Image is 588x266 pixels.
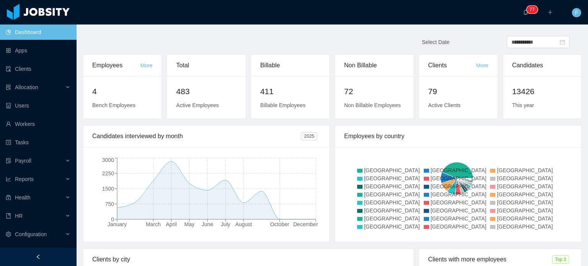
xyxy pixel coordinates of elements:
[523,10,528,15] i: icon: bell
[102,157,114,163] tspan: 3000
[532,6,535,13] p: 7
[111,216,114,222] tspan: 0
[526,6,537,13] sup: 77
[497,191,553,197] span: [GEOGRAPHIC_DATA]
[6,116,70,132] a: icon: userWorkers
[497,167,553,173] span: [GEOGRAPHIC_DATA]
[176,85,236,98] h2: 483
[6,195,11,200] i: icon: medicine-box
[166,221,177,227] tspan: April
[293,221,318,227] tspan: December
[512,102,534,108] span: This year
[270,221,289,227] tspan: October
[497,183,553,189] span: [GEOGRAPHIC_DATA]
[431,191,487,197] span: [GEOGRAPHIC_DATA]
[301,132,317,140] span: 2025
[92,85,152,98] h2: 4
[560,39,565,45] i: icon: calendar
[497,175,553,181] span: [GEOGRAPHIC_DATA]
[6,98,70,113] a: icon: robotUsers
[422,39,449,45] span: Select Date
[431,215,487,222] span: [GEOGRAPHIC_DATA]
[202,221,214,227] tspan: June
[92,55,140,76] div: Employees
[15,231,47,237] span: Configuration
[431,167,487,173] span: [GEOGRAPHIC_DATA]
[364,183,420,189] span: [GEOGRAPHIC_DATA]
[428,85,488,98] h2: 79
[6,43,70,58] a: icon: appstoreApps
[431,207,487,214] span: [GEOGRAPHIC_DATA]
[364,191,420,197] span: [GEOGRAPHIC_DATA]
[15,194,30,201] span: Health
[176,102,219,108] span: Active Employees
[431,224,487,230] span: [GEOGRAPHIC_DATA]
[497,199,553,206] span: [GEOGRAPHIC_DATA]
[176,55,236,76] div: Total
[146,221,161,227] tspan: March
[529,6,532,13] p: 7
[428,102,461,108] span: Active Clients
[105,201,114,207] tspan: 750
[431,175,487,181] span: [GEOGRAPHIC_DATA]
[235,221,252,227] tspan: August
[6,85,11,90] i: icon: solution
[547,10,553,15] i: icon: plus
[364,167,420,173] span: [GEOGRAPHIC_DATA]
[512,55,572,76] div: Candidates
[6,61,70,77] a: icon: auditClients
[512,85,572,98] h2: 13426
[497,215,553,222] span: [GEOGRAPHIC_DATA]
[344,85,404,98] h2: 72
[6,232,11,237] i: icon: setting
[497,224,553,230] span: [GEOGRAPHIC_DATA]
[344,126,572,147] div: Employees by country
[102,170,114,176] tspan: 2250
[364,215,420,222] span: [GEOGRAPHIC_DATA]
[221,221,230,227] tspan: July
[92,102,136,108] span: Bench Employees
[6,24,70,40] a: icon: pie-chartDashboard
[260,85,320,98] h2: 411
[15,84,38,90] span: Allocation
[15,213,23,219] span: HR
[364,224,420,230] span: [GEOGRAPHIC_DATA]
[260,102,305,108] span: Billable Employees
[102,186,114,192] tspan: 1500
[431,183,487,189] span: [GEOGRAPHIC_DATA]
[6,213,11,219] i: icon: book
[92,126,301,147] div: Candidates interviewed by month
[428,55,476,76] div: Clients
[431,199,487,206] span: [GEOGRAPHIC_DATA]
[364,207,420,214] span: [GEOGRAPHIC_DATA]
[575,8,578,17] span: F
[364,199,420,206] span: [GEOGRAPHIC_DATA]
[6,158,11,163] i: icon: file-protect
[344,55,404,76] div: Non Billable
[140,62,152,69] a: More
[15,158,31,164] span: Payroll
[344,102,401,108] span: Non Billable Employees
[552,255,569,264] span: Top 3
[497,207,553,214] span: [GEOGRAPHIC_DATA]
[260,55,320,76] div: Billable
[6,135,70,150] a: icon: profileTasks
[108,221,127,227] tspan: January
[185,221,194,227] tspan: May
[364,175,420,181] span: [GEOGRAPHIC_DATA]
[15,176,34,182] span: Reports
[6,176,11,182] i: icon: line-chart
[476,62,488,69] a: More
